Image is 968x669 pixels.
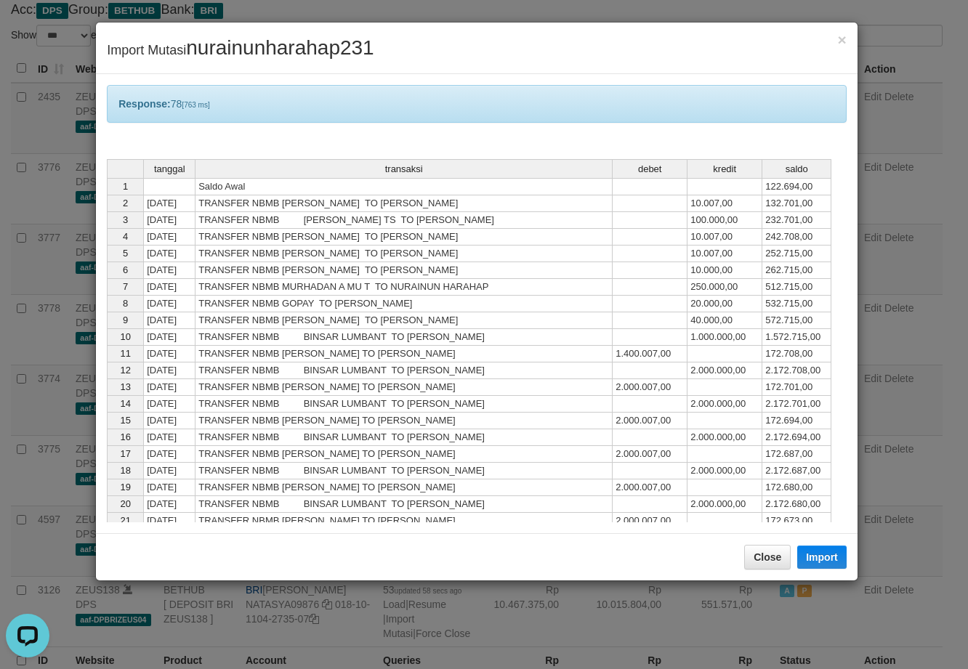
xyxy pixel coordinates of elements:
td: 10.007,00 [687,195,762,212]
td: 512.715,00 [762,279,831,296]
td: 1.400.007,00 [613,346,687,362]
span: 15 [120,415,130,426]
td: [DATE] [143,496,195,513]
td: 10.007,00 [687,246,762,262]
td: [DATE] [143,513,195,530]
span: 8 [123,298,128,309]
button: Import [797,546,847,569]
td: [DATE] [143,396,195,413]
span: 18 [120,465,130,476]
td: 252.715,00 [762,246,831,262]
td: [DATE] [143,413,195,429]
td: 2.172.694,00 [762,429,831,446]
span: kredit [713,164,736,174]
td: [DATE] [143,479,195,496]
td: 10.000,00 [687,262,762,279]
td: 250.000,00 [687,279,762,296]
td: [DATE] [143,429,195,446]
td: 2.000.007,00 [613,379,687,396]
span: 1 [123,181,128,192]
span: 2 [123,198,128,208]
b: Response: [118,98,171,110]
span: [763 ms] [182,101,209,109]
span: 10 [120,331,130,342]
td: [DATE] [143,212,195,229]
td: 10.007,00 [687,229,762,246]
th: Select whole grid [107,159,143,178]
span: saldo [786,164,808,174]
td: TRANSFER NBMB MURHADAN A MU T TO NURAINUN HARAHAP [195,279,613,296]
td: 100.000,00 [687,212,762,229]
div: 78 [107,85,847,123]
td: 2.000.000,00 [687,496,762,513]
span: 9 [123,315,128,325]
td: Saldo Awal [195,178,613,195]
td: 262.715,00 [762,262,831,279]
td: TRANSFER NBMB BINSAR LUMBANT TO [PERSON_NAME] [195,463,613,479]
td: TRANSFER NBMB [PERSON_NAME] TO [PERSON_NAME] [195,195,613,212]
td: TRANSFER NBMB [PERSON_NAME] TO [PERSON_NAME] [195,446,613,463]
span: 13 [120,381,130,392]
td: [DATE] [143,346,195,362]
td: 172.694,00 [762,413,831,429]
span: 5 [123,248,128,259]
span: × [838,31,847,48]
td: 20.000,00 [687,296,762,312]
td: 532.715,00 [762,296,831,312]
td: [DATE] [143,195,195,212]
td: TRANSFER NBMB [PERSON_NAME] TO [PERSON_NAME] [195,379,613,396]
td: TRANSFER NBMB GOPAY TO [PERSON_NAME] [195,296,613,312]
td: TRANSFER NBMB BINSAR LUMBANT TO [PERSON_NAME] [195,329,613,346]
span: transaksi [385,164,423,174]
span: 3 [123,214,128,225]
td: 2.000.000,00 [687,362,762,379]
span: 16 [120,431,130,442]
td: [DATE] [143,312,195,329]
td: TRANSFER NBMB [PERSON_NAME] TO [PERSON_NAME] [195,513,613,530]
span: Import Mutasi [107,43,374,57]
td: TRANSFER NBMB BINSAR LUMBANT TO [PERSON_NAME] [195,429,613,446]
td: 2.172.687,00 [762,463,831,479]
td: [DATE] [143,229,195,246]
td: 172.687,00 [762,446,831,463]
span: 12 [120,365,130,376]
span: 11 [120,348,130,359]
td: 2.000.000,00 [687,396,762,413]
td: [DATE] [143,379,195,396]
td: TRANSFER NBMB [PERSON_NAME] TO [PERSON_NAME] [195,346,613,362]
td: 2.172.708,00 [762,362,831,379]
td: 2.000.000,00 [687,429,762,446]
td: 172.680,00 [762,479,831,496]
td: 40.000,00 [687,312,762,329]
td: 2.172.701,00 [762,396,831,413]
td: [DATE] [143,446,195,463]
td: [DATE] [143,279,195,296]
td: TRANSFER NBMB [PERSON_NAME] TO [PERSON_NAME] [195,413,613,429]
td: TRANSFER NBMB [PERSON_NAME] TO [PERSON_NAME] [195,312,613,329]
span: 20 [120,498,130,509]
td: 242.708,00 [762,229,831,246]
span: 6 [123,264,128,275]
span: tanggal [154,164,185,174]
td: [DATE] [143,329,195,346]
td: 2.172.680,00 [762,496,831,513]
td: TRANSFER NBMB BINSAR LUMBANT TO [PERSON_NAME] [195,396,613,413]
td: 2.000.000,00 [687,463,762,479]
td: 172.673,00 [762,513,831,530]
td: [DATE] [143,262,195,279]
td: 2.000.007,00 [613,513,687,530]
span: 21 [120,515,130,526]
button: Close [744,545,791,569]
td: 232.701,00 [762,212,831,229]
td: [DATE] [143,463,195,479]
span: 7 [123,281,128,292]
td: 172.708,00 [762,346,831,362]
span: 17 [120,448,130,459]
td: [DATE] [143,362,195,379]
td: 572.715,00 [762,312,831,329]
td: TRANSFER NBMB [PERSON_NAME] TS TO [PERSON_NAME] [195,212,613,229]
td: TRANSFER NBMB BINSAR LUMBANT TO [PERSON_NAME] [195,496,613,513]
td: TRANSFER NBMB BINSAR LUMBANT TO [PERSON_NAME] [195,362,613,379]
td: 172.701,00 [762,379,831,396]
span: 19 [120,482,130,492]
